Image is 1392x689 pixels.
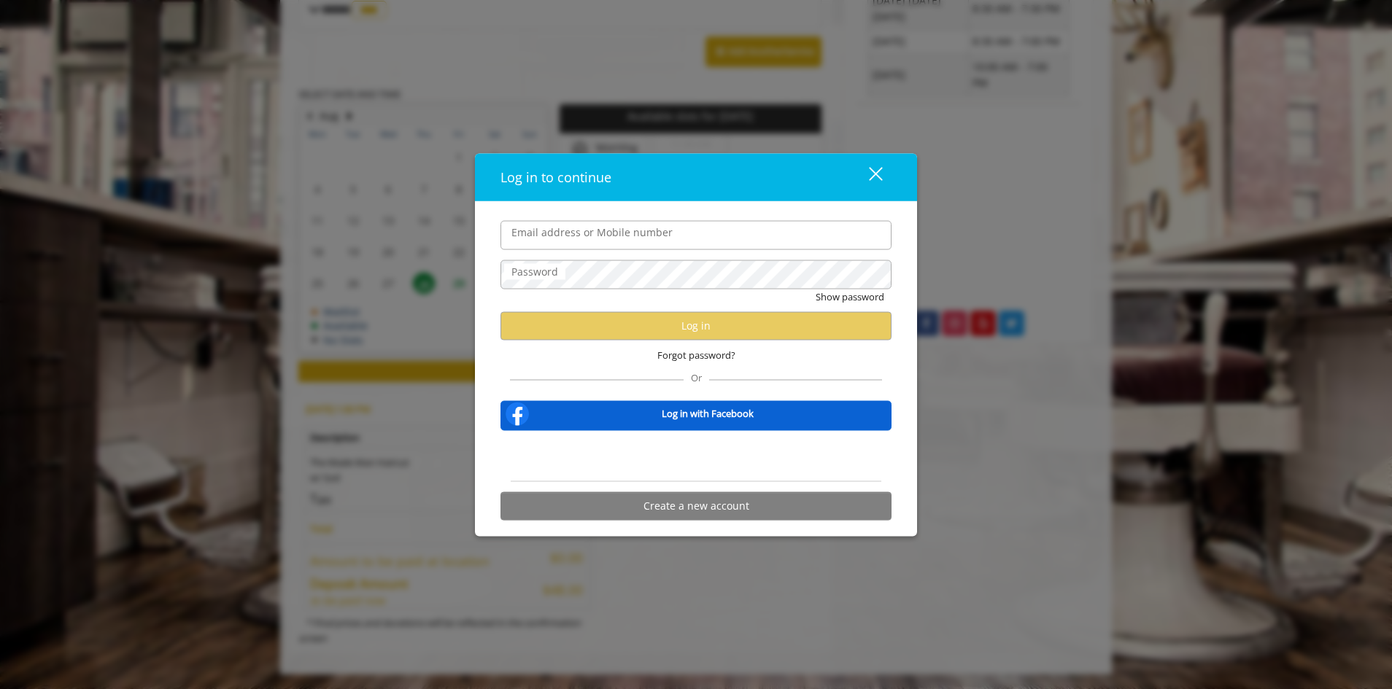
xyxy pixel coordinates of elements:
div: close dialog [852,166,881,188]
b: Log in with Facebook [662,406,754,421]
span: Log in to continue [500,168,611,185]
label: Password [504,263,565,279]
label: Email address or Mobile number [504,224,680,240]
iframe: Sign in with Google Button [608,440,784,472]
input: Password [500,260,892,289]
img: facebook-logo [503,399,532,428]
button: Create a new account [500,491,892,520]
button: close dialog [842,162,892,192]
button: Log in [500,311,892,340]
input: Email address or Mobile number [500,220,892,249]
span: Forgot password? [657,347,735,362]
span: Or [684,370,709,384]
button: Show password [816,289,884,304]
